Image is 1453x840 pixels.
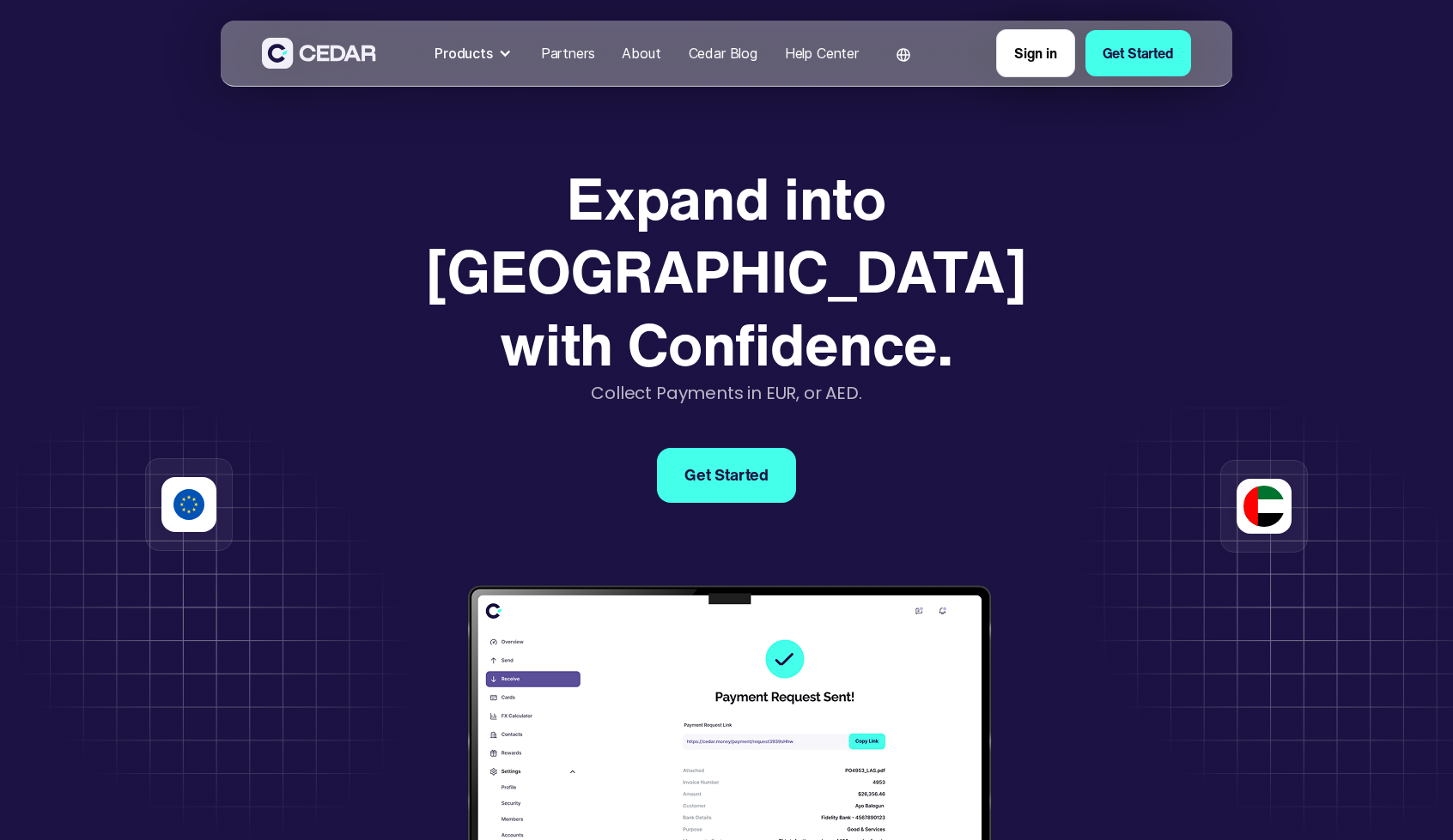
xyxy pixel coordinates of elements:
a: Get Started [657,448,796,503]
a: About [615,34,667,72]
a: Partners [534,34,602,72]
div: Collect Payments in EUR, or AED. [591,380,861,407]
img: world icon [897,48,910,62]
a: Get Started [1085,30,1191,76]
div: Partners [541,43,595,63]
img: cedar logo [262,38,376,69]
a: Sign in [996,29,1075,77]
strong: Expand into [GEOGRAPHIC_DATA] with Confidence. [426,155,1026,386]
a: Help Center [778,34,866,72]
div: Cedar Blog [689,43,757,63]
div: Sign in [1014,43,1057,63]
div: Help Center [785,43,859,63]
div: About [622,43,660,63]
div: Products [435,43,493,63]
div: Products [428,36,520,70]
a: Cedar Blog [682,34,764,72]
